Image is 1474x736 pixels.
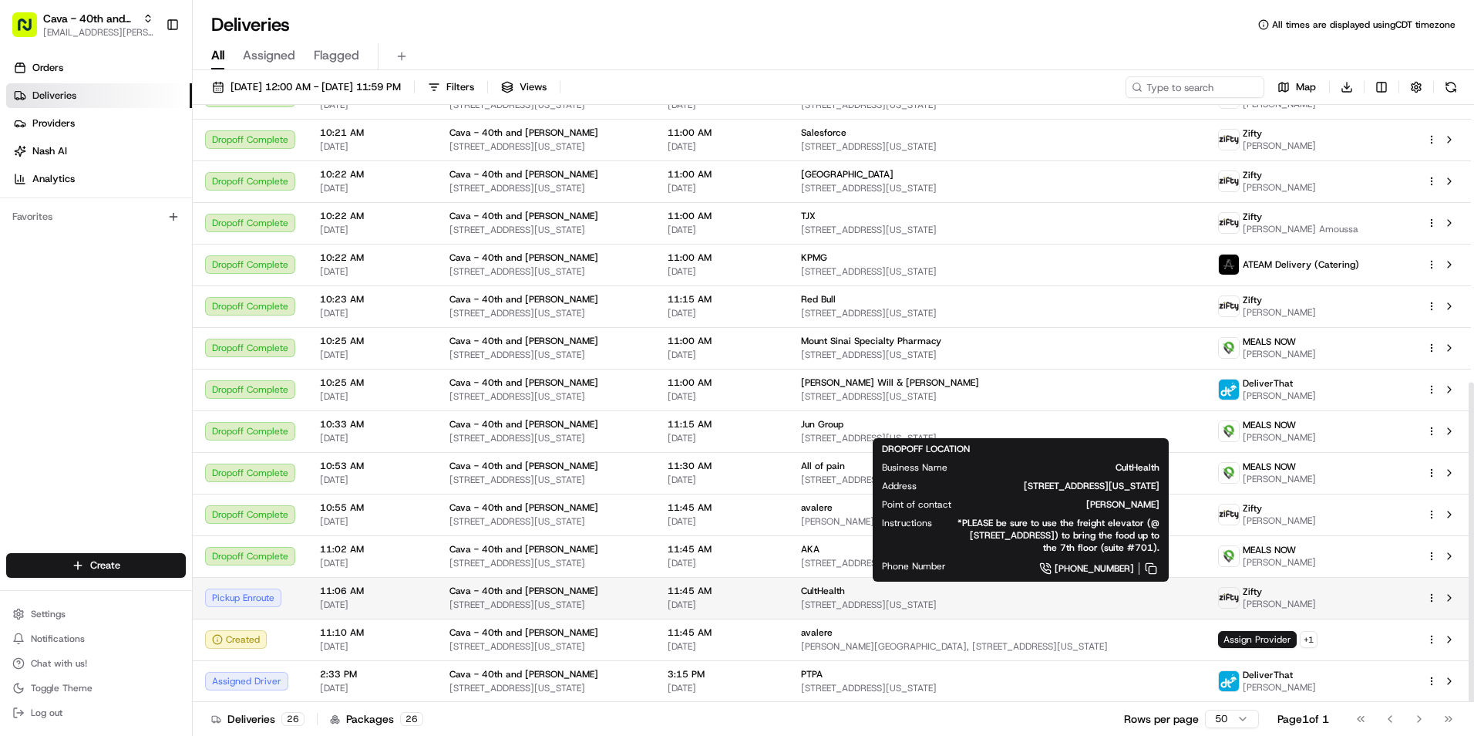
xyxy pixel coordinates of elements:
[1219,421,1239,441] img: melas_now_logo.png
[320,557,425,569] span: [DATE]
[801,543,819,555] span: AKA
[6,111,192,136] a: Providers
[1243,181,1316,194] span: [PERSON_NAME]
[668,543,776,555] span: 11:45 AM
[668,293,776,306] span: 11:15 AM
[668,99,776,111] span: [DATE]
[31,345,118,360] span: Knowledge Base
[882,498,951,511] span: Point of contact
[801,99,1193,111] span: [STREET_ADDRESS][US_STATE]
[668,626,776,639] span: 11:45 AM
[320,682,425,694] span: [DATE]
[668,557,776,569] span: [DATE]
[801,293,836,306] span: Red Bull
[668,127,776,139] span: 11:00 AM
[668,432,776,444] span: [DATE]
[15,225,40,249] img: Jaidyn Hatchett
[801,182,1193,194] span: [STREET_ADDRESS][US_STATE]
[32,147,60,175] img: 8571987876998_91fb9ceb93ad5c398215_72.jpg
[400,712,423,726] div: 26
[1277,711,1329,727] div: Page 1 of 1
[1440,76,1462,98] button: Refresh
[15,62,281,86] p: Welcome 👋
[882,443,970,455] span: DROPOFF LOCATION
[668,182,776,194] span: [DATE]
[801,349,1193,361] span: [STREET_ADDRESS][US_STATE]
[69,163,212,175] div: We're available if you need us!
[449,140,643,153] span: [STREET_ADDRESS][US_STATE]
[1219,255,1239,275] img: ateam_logo.png
[243,46,295,65] span: Assigned
[494,76,554,98] button: Views
[320,501,425,514] span: 10:55 AM
[976,498,1159,511] span: [PERSON_NAME]
[801,335,941,347] span: Mount Sinai Specialty Pharmacy
[6,603,186,625] button: Settings
[320,335,425,347] span: 10:25 AM
[449,127,598,139] span: Cava - 40th and [PERSON_NAME]
[320,474,425,486] span: [DATE]
[882,517,932,529] span: Instructions
[668,390,776,403] span: [DATE]
[449,99,643,111] span: [STREET_ADDRESS][US_STATE]
[1243,390,1316,402] span: [PERSON_NAME]
[801,127,846,139] span: Salesforce
[668,140,776,153] span: [DATE]
[1243,515,1316,527] span: [PERSON_NAME]
[6,56,192,80] a: Orders
[320,307,425,319] span: [DATE]
[449,168,598,181] span: Cava - 40th and [PERSON_NAME]
[668,168,776,181] span: 11:00 AM
[320,640,425,653] span: [DATE]
[1243,169,1262,181] span: Zifty
[320,543,425,555] span: 11:02 AM
[801,307,1193,319] span: [STREET_ADDRESS][US_STATE]
[449,293,598,306] span: Cava - 40th and [PERSON_NAME]
[668,682,776,694] span: [DATE]
[1219,338,1239,358] img: melas_now_logo.png
[128,239,133,252] span: •
[32,61,63,75] span: Orders
[1219,588,1239,608] img: zifty-logo-trans-sq.png
[449,349,643,361] span: [STREET_ADDRESS][US_STATE]
[801,390,1193,403] span: [STREET_ADDRESS][US_STATE]
[801,432,1193,444] span: [STREET_ADDRESS][US_STATE]
[32,144,67,158] span: Nash AI
[320,265,425,278] span: [DATE]
[1219,296,1239,316] img: zifty-logo-trans-sq.png
[1243,211,1262,223] span: Zifty
[211,46,224,65] span: All
[31,657,87,670] span: Chat with us!
[205,76,408,98] button: [DATE] 12:00 AM - [DATE] 11:59 PM
[1219,213,1239,233] img: zifty-logo-trans-sq.png
[320,99,425,111] span: [DATE]
[1243,377,1293,390] span: DeliverThat
[1243,598,1316,610] span: [PERSON_NAME]
[1270,76,1323,98] button: Map
[6,83,192,108] a: Deliveries
[320,127,425,139] span: 10:21 AM
[449,390,643,403] span: [STREET_ADDRESS][US_STATE]
[449,418,598,430] span: Cava - 40th and [PERSON_NAME]
[972,461,1159,474] span: CultHealth
[1300,631,1318,648] button: +1
[668,668,776,680] span: 3:15 PM
[6,653,186,674] button: Chat with us!
[801,501,833,514] span: avalere
[1243,461,1296,473] span: MEALS NOW
[449,626,598,639] span: Cava - 40th and [PERSON_NAME]
[262,152,281,170] button: Start new chat
[320,460,425,472] span: 10:53 AM
[1055,562,1134,575] span: [PHONE_NUMBER]
[801,640,1193,653] span: [PERSON_NAME][GEOGRAPHIC_DATA], [STREET_ADDRESS][US_STATE]
[668,335,776,347] span: 11:00 AM
[801,599,1193,611] span: [STREET_ADDRESS][US_STATE]
[449,210,598,222] span: Cava - 40th and [PERSON_NAME]
[941,480,1159,492] span: [STREET_ADDRESS][US_STATE]
[801,224,1193,236] span: [STREET_ADDRESS][US_STATE]
[801,460,845,472] span: All of pain
[1243,294,1262,306] span: Zifty
[1296,80,1316,94] span: Map
[449,515,643,528] span: [STREET_ADDRESS][US_STATE]
[43,11,136,26] button: Cava - 40th and [PERSON_NAME]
